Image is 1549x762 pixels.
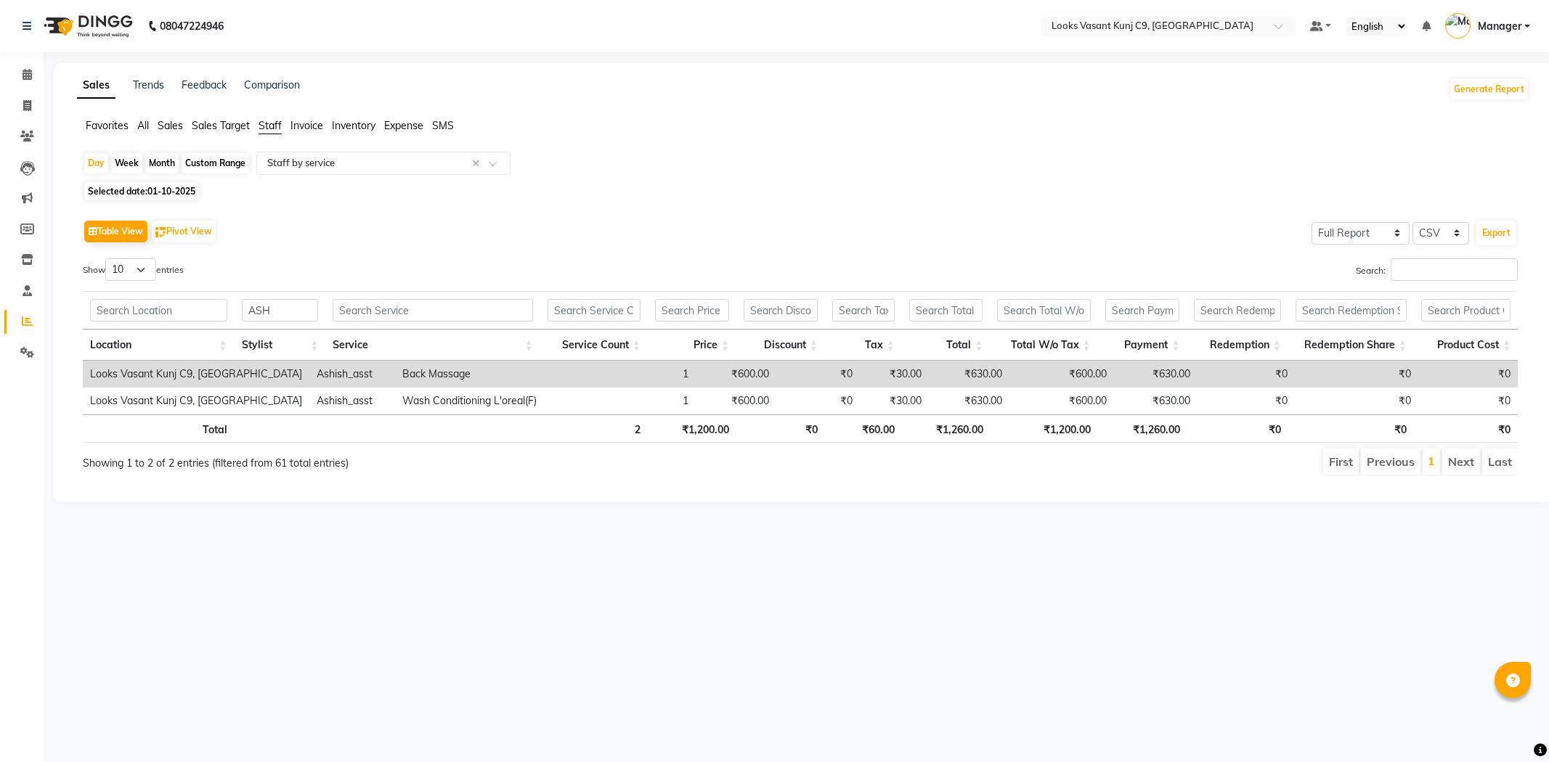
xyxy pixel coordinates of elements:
div: Month [145,153,179,173]
span: Clear all [472,156,484,171]
td: ₹600.00 [696,361,777,388]
span: Expense [384,119,423,132]
label: Search: [1356,258,1518,281]
input: Search Location [90,299,227,321]
td: Ashish_asst [309,388,395,414]
button: Table View [84,221,147,242]
input: Search Total W/o Tax [997,299,1090,321]
td: Back Massage [395,361,592,388]
div: Showing 1 to 2 of 2 entries (filtered from 61 total entries) [83,447,668,471]
td: ₹0 [1198,361,1294,388]
span: Staff [259,119,282,132]
td: ₹630.00 [1114,361,1198,388]
td: ₹600.00 [696,388,777,414]
span: Manager [1478,19,1521,34]
a: Sales [77,73,115,99]
td: Looks Vasant Kunj C9, [GEOGRAPHIC_DATA] [83,361,309,388]
div: Custom Range [182,153,249,173]
td: ₹0 [1198,388,1294,414]
input: Search Redemption Share [1296,299,1407,321]
th: Total W/o Tax: activate to sort column ascending [990,329,1097,361]
iframe: chat widget [1488,704,1534,747]
div: Week [111,153,142,173]
input: Search Total [909,299,983,321]
input: Search Price [655,299,729,321]
th: 2 [540,414,648,443]
th: Price: activate to sort column ascending [648,329,736,361]
a: Feedback [182,78,227,91]
th: Stylist: activate to sort column ascending [235,329,326,361]
td: ₹0 [776,361,859,388]
span: All [137,119,149,132]
th: Redemption: activate to sort column ascending [1187,329,1288,361]
th: ₹0 [736,414,825,443]
td: ₹0 [1418,361,1518,388]
td: ₹0 [776,388,859,414]
span: Inventory [332,119,375,132]
a: Comparison [244,78,300,91]
a: 1 [1428,454,1435,468]
th: Service: activate to sort column ascending [325,329,540,361]
th: Payment: activate to sort column ascending [1098,329,1187,361]
input: Search: [1391,258,1518,281]
th: Total: activate to sort column ascending [902,329,991,361]
th: Discount: activate to sort column ascending [736,329,825,361]
img: Manager [1445,13,1471,38]
span: Favorites [86,119,129,132]
input: Search Service [333,299,532,321]
button: Export [1476,221,1516,245]
td: ₹630.00 [1114,388,1198,414]
td: ₹630.00 [929,388,1010,414]
label: Show entries [83,258,184,281]
span: Invoice [290,119,323,132]
td: 1 [592,361,696,388]
th: Location: activate to sort column ascending [83,329,235,361]
span: 01-10-2025 [147,186,195,197]
img: pivot.png [155,227,166,238]
a: Trends [133,78,164,91]
th: Redemption Share: activate to sort column ascending [1288,329,1414,361]
input: Search Product Cost [1421,299,1511,321]
div: Day [84,153,108,173]
th: Total [83,414,235,443]
td: ₹0 [1295,388,1418,414]
td: ₹600.00 [1009,388,1113,414]
td: ₹30.00 [860,388,929,414]
button: Pivot View [152,221,216,242]
td: ₹600.00 [1009,361,1113,388]
td: Ashish_asst [309,361,395,388]
td: 1 [592,388,696,414]
select: Showentries [105,258,156,281]
input: Search Stylist [242,299,319,321]
input: Search Service Count [548,299,641,321]
th: Product Cost: activate to sort column ascending [1414,329,1518,361]
img: logo [37,6,137,46]
input: Search Discount [744,299,818,321]
span: Sales Target [192,119,250,132]
th: ₹1,260.00 [1098,414,1187,443]
td: Wash Conditioning L'oreal(F) [395,388,592,414]
b: 08047224946 [160,6,224,46]
th: ₹1,260.00 [902,414,991,443]
span: Sales [158,119,183,132]
td: ₹30.00 [860,361,929,388]
td: ₹0 [1418,388,1518,414]
th: ₹60.00 [825,414,902,443]
td: ₹630.00 [929,361,1010,388]
span: SMS [432,119,454,132]
td: Looks Vasant Kunj C9, [GEOGRAPHIC_DATA] [83,388,309,414]
span: Selected date: [84,182,199,200]
input: Search Tax [832,299,895,321]
th: Tax: activate to sort column ascending [825,329,902,361]
th: ₹1,200.00 [648,414,736,443]
th: Service Count: activate to sort column ascending [540,329,648,361]
td: ₹0 [1295,361,1418,388]
button: Generate Report [1450,79,1528,99]
th: ₹0 [1187,414,1288,443]
input: Search Payment [1105,299,1180,321]
input: Search Redemption [1194,299,1280,321]
th: ₹0 [1414,414,1518,443]
th: ₹1,200.00 [991,414,1098,443]
th: ₹0 [1288,414,1414,443]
